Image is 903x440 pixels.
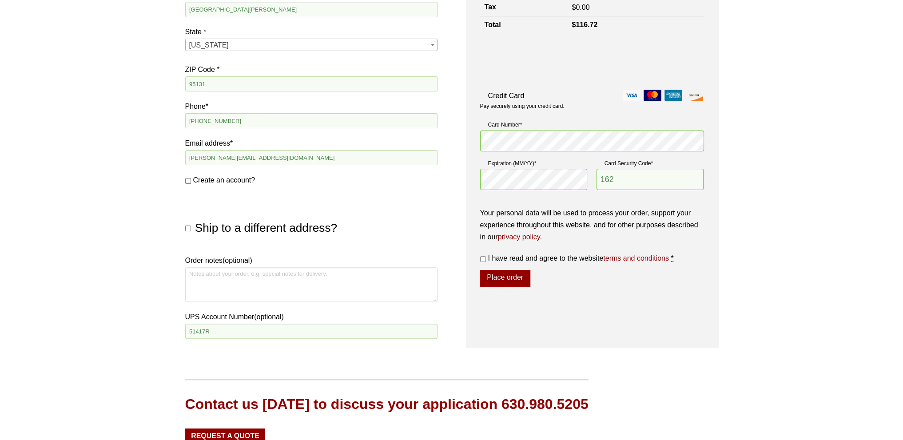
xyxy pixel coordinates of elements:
[480,103,704,110] p: Pay securely using your credit card.
[572,4,576,11] span: $
[685,90,703,101] img: discover
[185,63,438,75] label: ZIP Code
[254,313,284,321] span: (optional)
[185,26,438,38] label: State
[498,233,540,241] a: privacy policy
[603,254,669,262] a: terms and conditions
[597,169,704,190] input: CSC
[480,43,615,77] iframe: reCAPTCHA
[572,21,597,28] bdi: 116.72
[480,207,704,243] p: Your personal data will be used to process your order, support your experience throughout this we...
[185,226,191,231] input: Ship to a different address?
[597,159,704,168] label: Card Security Code
[185,100,438,112] label: Phone
[185,39,438,51] span: State
[480,159,588,168] label: Expiration (MM/YY)
[488,254,669,262] span: I have read and agree to the website
[185,178,191,184] input: Create an account?
[664,90,682,101] img: amex
[480,117,704,198] fieldset: Payment Info
[623,90,640,101] img: visa
[644,90,661,101] img: mastercard
[223,257,252,264] span: (optional)
[480,120,704,129] label: Card Number
[572,4,589,11] bdi: 0.00
[186,39,437,52] span: California
[572,21,576,28] span: $
[480,90,704,102] label: Credit Card
[195,221,337,234] span: Ship to a different address?
[191,432,259,440] span: Request a Quote
[185,254,438,266] label: Order notes
[480,16,568,34] th: Total
[671,254,673,262] abbr: required
[185,137,438,149] label: Email address
[480,270,530,287] button: Place order
[185,394,589,414] div: Contact us [DATE] to discuss your application 630.980.5205
[193,176,255,184] span: Create an account?
[480,256,486,262] input: I have read and agree to the websiteterms and conditions *
[185,311,438,323] label: UPS Account Number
